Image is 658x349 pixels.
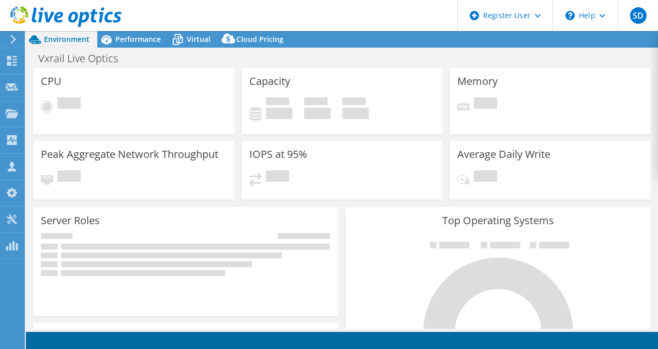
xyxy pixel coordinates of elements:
[342,97,366,108] span: Total
[41,215,100,226] h3: Server Roles
[44,34,89,44] span: Environment
[57,170,81,184] span: Pending
[457,149,550,160] h3: Average Daily Write
[57,97,81,111] span: Pending
[457,76,498,87] h3: Memory
[474,97,497,111] span: Pending
[236,34,283,44] span: Cloud Pricing
[249,149,307,160] h3: IOPS at 95%
[304,97,327,108] span: Free
[353,215,643,226] h3: Top Operating Systems
[249,76,290,87] h3: Capacity
[342,108,369,119] h4: 0 GiB
[474,170,497,184] span: Pending
[565,11,575,20] svg: \n
[266,97,289,108] span: Used
[41,149,218,160] h3: Peak Aggregate Network Throughput
[187,34,211,44] span: Virtual
[304,108,331,119] h4: 0 GiB
[266,170,289,184] span: Pending
[41,76,62,87] h3: CPU
[266,108,292,119] h4: 0 GiB
[630,7,647,24] span: SD
[34,53,134,64] h1: Vxrail Live Optics
[115,34,161,44] span: Performance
